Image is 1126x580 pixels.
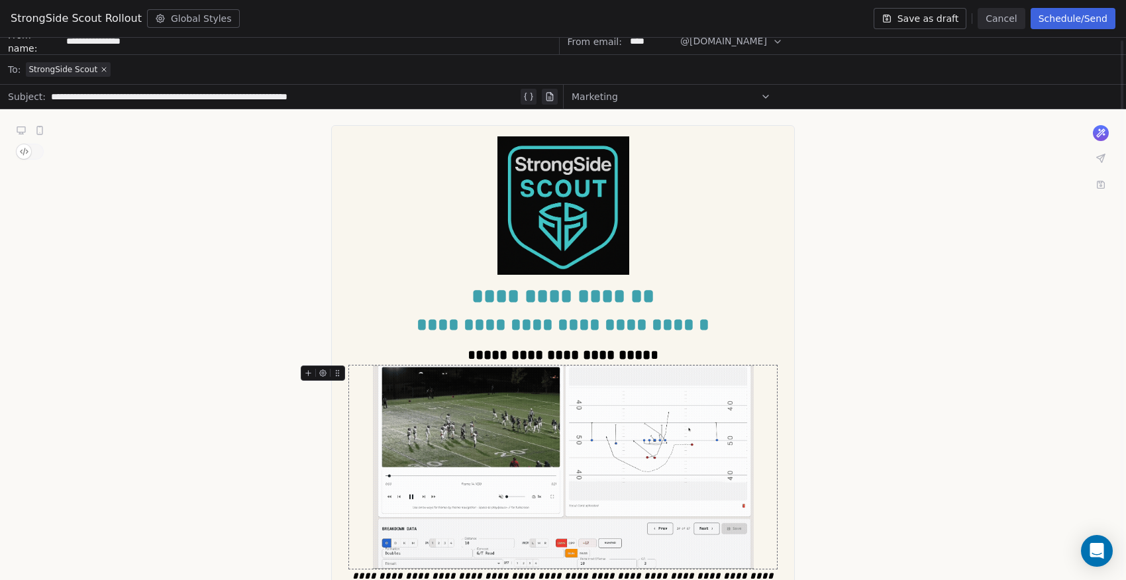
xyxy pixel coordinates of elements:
button: Schedule/Send [1031,8,1115,29]
span: To: [8,63,21,76]
span: Subject: [8,90,46,107]
span: StrongSide Scout Rollout [11,11,142,26]
button: Cancel [978,8,1025,29]
button: Save as draft [874,8,967,29]
span: StrongSide Scout [28,64,97,75]
span: Marketing [572,90,618,103]
span: From name: [8,28,61,55]
button: Global Styles [147,9,240,28]
div: Open Intercom Messenger [1081,535,1113,567]
span: From email: [568,35,622,48]
span: @[DOMAIN_NAME] [680,34,767,48]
